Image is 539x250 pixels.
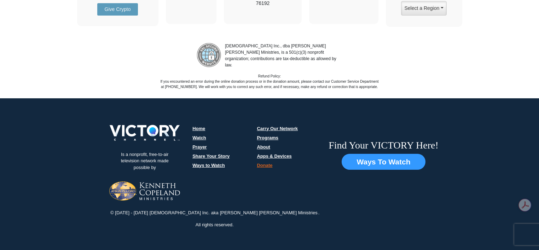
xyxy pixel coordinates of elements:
[329,139,439,151] h6: Find Your VICTORY Here!
[110,209,149,216] p: © [DATE] - [DATE]
[192,153,230,159] a: Share Your Story
[160,74,379,89] p: Refund Policy: If you encountered an error during the online donation process or in the donation ...
[257,144,270,150] a: About
[100,204,329,238] div: .
[109,146,180,177] p: Is a nonprofit, free-to-air television network made possible by
[257,135,278,140] a: Programs
[97,3,138,16] a: Give Crypto
[192,135,206,140] a: Watch
[210,209,219,216] p: aka
[257,163,272,168] a: Donate
[221,43,342,68] p: [DEMOGRAPHIC_DATA] Inc., dba [PERSON_NAME] [PERSON_NAME] Ministries, is a 501(c)(3) nonprofit org...
[192,126,205,131] a: Home
[197,43,221,68] img: refund-policy
[195,221,234,228] p: All rights reserved.
[100,125,189,141] img: victory-logo.png
[342,154,425,170] button: Ways To Watch
[257,126,298,131] a: Carry Our Network
[109,181,180,200] img: Jesus-is-Lord-logo.png
[192,144,207,150] a: Prayer
[257,153,291,159] a: Apps & Devices
[219,209,318,216] p: [PERSON_NAME] [PERSON_NAME] Ministries
[401,1,446,16] button: Select a Region
[149,209,210,216] p: [DEMOGRAPHIC_DATA] Inc.
[192,163,225,168] a: Ways to Watch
